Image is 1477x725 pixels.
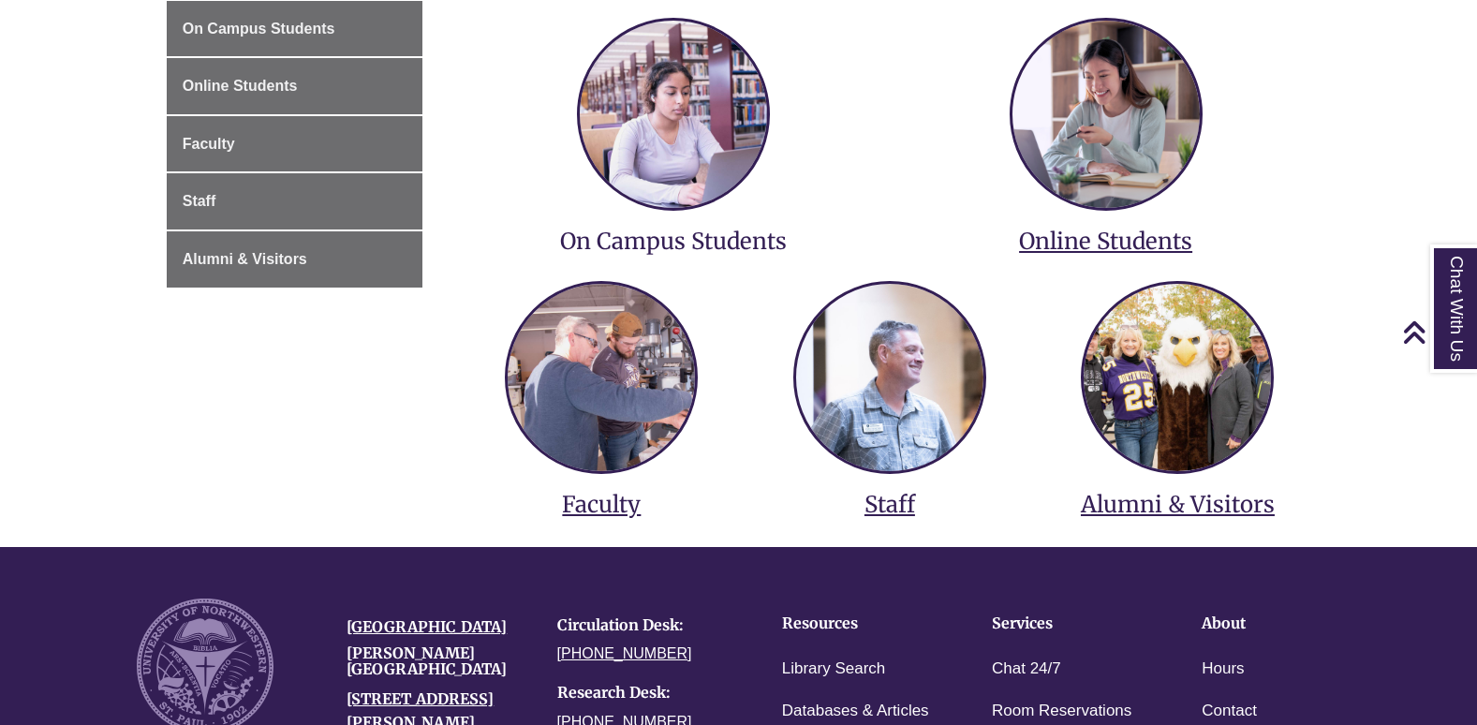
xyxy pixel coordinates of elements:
a: Hours [1202,656,1244,683]
a: Contact [1202,698,1257,725]
a: Staff [167,173,422,229]
a: services for faculty Faculty [472,265,732,519]
h4: About [1202,615,1353,632]
a: Databases & Articles [782,698,929,725]
a: services for online students Online Students [904,2,1307,256]
img: services for on campus students [580,21,767,208]
h4: Circulation Desk: [557,617,739,634]
img: services for alumni and visitors [1084,284,1271,471]
img: services for faculty [508,284,695,471]
a: services for staff Staff [760,265,1020,519]
h4: Research Desk: [557,685,739,702]
a: Back to Top [1402,319,1472,345]
h4: Services [992,615,1144,632]
h4: [PERSON_NAME][GEOGRAPHIC_DATA] [347,645,528,678]
h3: Alumni & Visitors [1048,490,1308,519]
a: services for alumni and visitors Alumni & Visitors [1048,265,1308,519]
img: services for online students [1012,21,1200,208]
img: services for staff [796,284,983,471]
h3: On Campus Students [472,227,876,256]
a: Chat 24/7 [992,656,1061,683]
a: On Campus Students [167,1,422,57]
a: Faculty [167,116,422,172]
a: [PHONE_NUMBER] [557,645,692,661]
a: services for on campus students On Campus Students [472,2,876,256]
a: Library Search [782,656,886,683]
a: [GEOGRAPHIC_DATA] [347,617,507,636]
h3: Staff [760,490,1020,519]
a: Alumni & Visitors [167,231,422,288]
h3: Faculty [472,490,732,519]
a: Online Students [167,58,422,114]
a: Room Reservations [992,698,1131,725]
h3: Online Students [904,227,1307,256]
h4: Resources [782,615,934,632]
